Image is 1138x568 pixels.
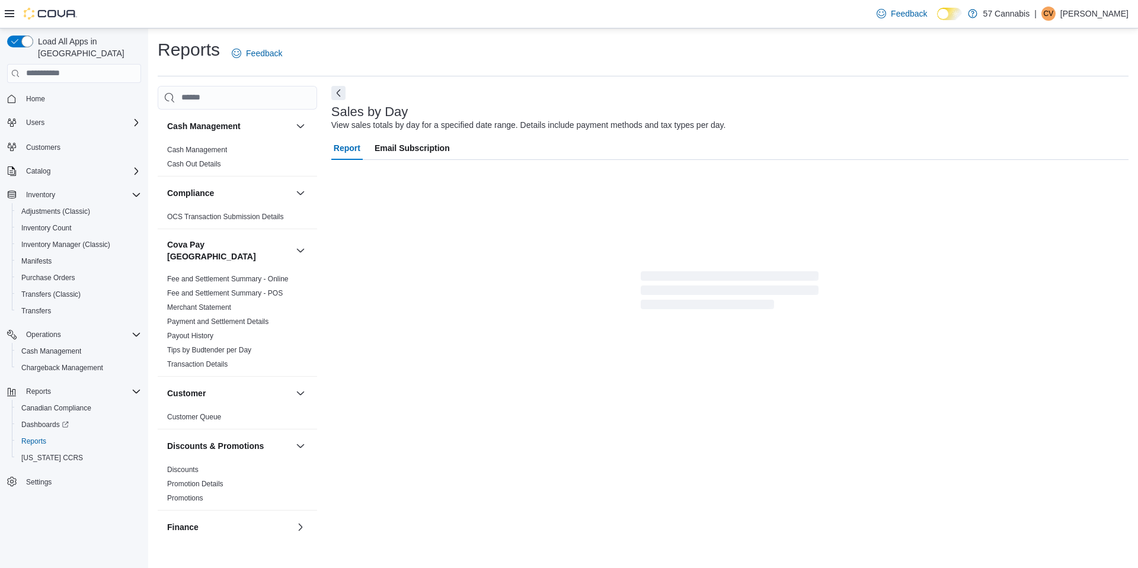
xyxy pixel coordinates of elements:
[21,328,141,342] span: Operations
[167,346,251,354] a: Tips by Budtender per Day
[293,243,308,258] button: Cova Pay [GEOGRAPHIC_DATA]
[334,136,360,160] span: Report
[17,221,76,235] a: Inventory Count
[17,204,141,219] span: Adjustments (Classic)
[937,8,962,20] input: Dark Mode
[167,345,251,355] span: Tips by Budtender per Day
[21,290,81,299] span: Transfers (Classic)
[21,188,60,202] button: Inventory
[167,159,221,169] span: Cash Out Details
[17,238,141,252] span: Inventory Manager (Classic)
[167,187,291,199] button: Compliance
[167,160,221,168] a: Cash Out Details
[21,453,83,463] span: [US_STATE] CCRS
[641,274,819,312] span: Loading
[2,114,146,131] button: Users
[21,164,141,178] span: Catalog
[167,274,289,284] span: Fee and Settlement Summary - Online
[167,120,241,132] h3: Cash Management
[21,475,56,489] a: Settings
[1041,7,1056,21] div: Charles Varabioff
[21,115,49,130] button: Users
[167,480,223,488] a: Promotion Details
[26,143,60,152] span: Customers
[17,451,88,465] a: [US_STATE] CCRS
[26,118,44,127] span: Users
[167,239,291,262] button: Cova Pay [GEOGRAPHIC_DATA]
[12,303,146,319] button: Transfers
[21,223,72,233] span: Inventory Count
[167,387,291,399] button: Customer
[2,163,146,179] button: Catalog
[17,401,141,415] span: Canadian Compliance
[167,331,213,341] span: Payout History
[24,8,77,20] img: Cova
[21,164,55,178] button: Catalog
[331,105,408,119] h3: Sales by Day
[21,207,90,216] span: Adjustments (Classic)
[167,120,291,132] button: Cash Management
[21,188,141,202] span: Inventory
[21,328,66,342] button: Operations
[2,187,146,203] button: Inventory
[167,145,227,155] span: Cash Management
[167,213,284,221] a: OCS Transaction Submission Details
[167,289,283,297] a: Fee and Settlement Summary - POS
[17,287,141,301] span: Transfers (Classic)
[17,401,96,415] a: Canadian Compliance
[158,463,317,510] div: Discounts & Promotions
[26,190,55,200] span: Inventory
[21,91,141,106] span: Home
[21,115,141,130] span: Users
[17,434,141,448] span: Reports
[21,437,46,446] span: Reports
[17,238,115,252] a: Inventory Manager (Classic)
[17,434,51,448] a: Reports
[158,38,220,62] h1: Reports
[17,304,56,318] a: Transfers
[26,387,51,396] span: Reports
[2,90,146,107] button: Home
[17,287,85,301] a: Transfers (Classic)
[17,418,73,432] a: Dashboards
[167,387,206,399] h3: Customer
[17,254,56,268] a: Manifests
[12,220,146,236] button: Inventory Count
[167,494,203,502] a: Promotions
[2,473,146,490] button: Settings
[167,440,291,452] button: Discounts & Promotions
[167,479,223,489] span: Promotion Details
[293,439,308,453] button: Discounts & Promotions
[26,94,45,104] span: Home
[293,186,308,200] button: Compliance
[293,520,308,534] button: Finance
[17,304,141,318] span: Transfers
[26,477,52,487] span: Settings
[2,138,146,155] button: Customers
[17,221,141,235] span: Inventory Count
[12,253,146,269] button: Manifests
[167,413,221,421] a: Customer Queue
[167,146,227,154] a: Cash Management
[167,412,221,422] span: Customer Queue
[33,36,141,59] span: Load All Apps in [GEOGRAPHIC_DATA]
[21,256,52,266] span: Manifests
[167,440,264,452] h3: Discounts & Promotions
[293,119,308,133] button: Cash Management
[167,317,268,326] a: Payment and Settlement Details
[12,416,146,433] a: Dashboards
[21,420,69,429] span: Dashboards
[1060,7,1129,21] p: [PERSON_NAME]
[872,2,932,25] a: Feedback
[21,346,81,356] span: Cash Management
[17,361,141,375] span: Chargeback Management
[21,240,110,249] span: Inventory Manager (Classic)
[17,418,141,432] span: Dashboards
[21,92,50,106] a: Home
[891,8,927,20] span: Feedback
[167,275,289,283] a: Fee and Settlement Summary - Online
[167,360,228,369] span: Transaction Details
